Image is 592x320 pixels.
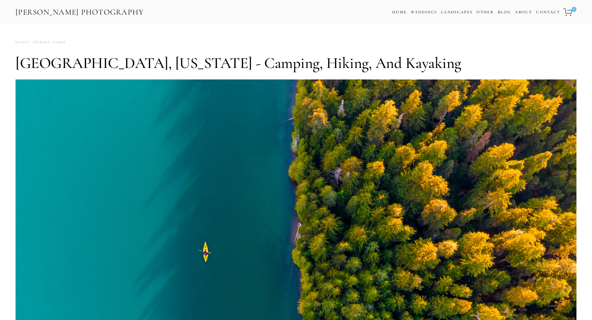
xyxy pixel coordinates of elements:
a: Landscapes [441,10,472,15]
a: Blog [498,8,511,17]
a: Other [476,10,494,15]
a: [PERSON_NAME] Photography [15,5,145,19]
a: Weddings [411,10,437,15]
h1: [GEOGRAPHIC_DATA], [US_STATE] - Camping, Hiking, and Kayaking [16,54,576,72]
a: [PERSON_NAME] [29,38,66,47]
a: Home [392,8,407,17]
a: 0 items in cart [562,5,577,20]
a: Contact [536,8,560,17]
time: [DATE] [16,38,29,47]
span: 0 [571,7,576,12]
a: About [515,8,532,17]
